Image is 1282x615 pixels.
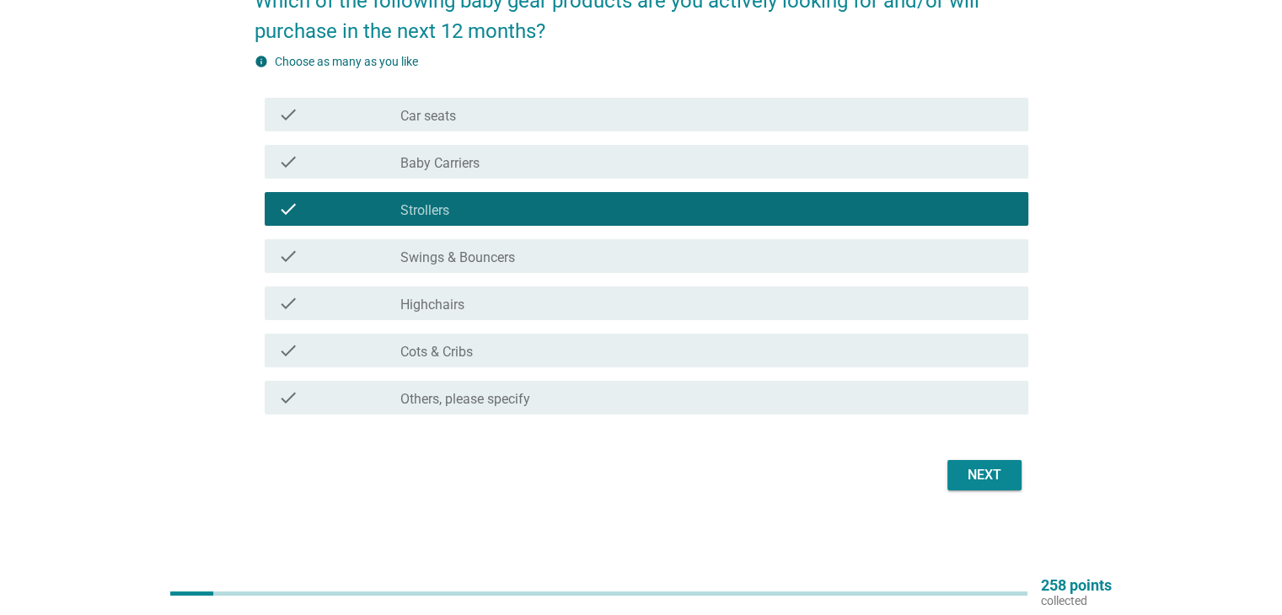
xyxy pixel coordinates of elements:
i: info [255,55,268,68]
i: check [278,388,298,408]
label: Swings & Bouncers [400,249,515,266]
label: Others, please specify [400,391,530,408]
i: check [278,246,298,266]
i: check [278,199,298,219]
label: Car seats [400,108,456,125]
i: check [278,104,298,125]
button: Next [947,460,1022,490]
label: Cots & Cribs [400,344,473,361]
p: 258 points [1041,578,1112,593]
p: collected [1041,593,1112,608]
label: Choose as many as you like [275,55,418,68]
label: Strollers [400,202,449,219]
label: Highchairs [400,297,464,313]
div: Next [961,465,1008,485]
i: check [278,152,298,172]
i: check [278,340,298,361]
label: Baby Carriers [400,155,480,172]
i: check [278,293,298,313]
